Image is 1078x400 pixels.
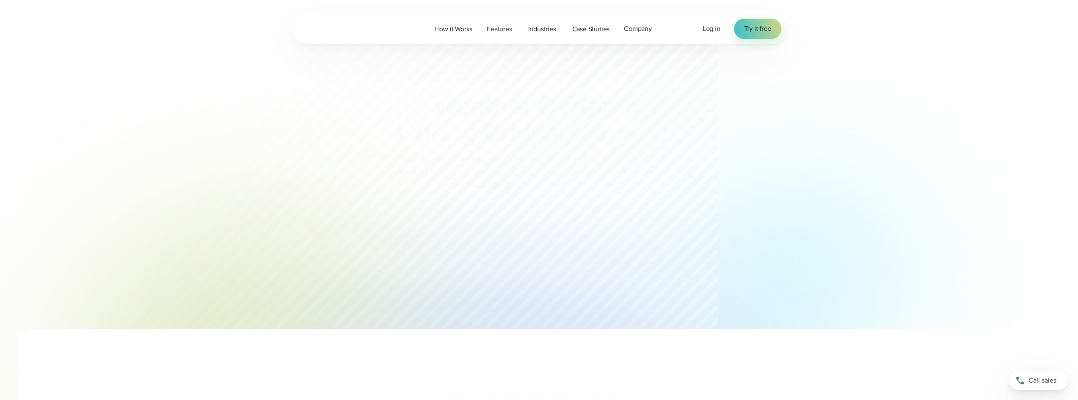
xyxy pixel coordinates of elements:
[487,24,512,34] span: Features
[572,24,610,34] span: Case Studies
[1028,375,1056,386] span: Call sales
[528,24,556,34] span: Industries
[703,24,721,33] span: Log in
[565,20,617,38] a: Case Studies
[734,19,781,39] a: Try it free
[744,24,771,34] span: Try it free
[624,24,652,34] span: Company
[435,24,473,34] span: How it Works
[703,24,721,34] a: Log in
[1009,371,1068,390] a: Call sales
[428,20,480,38] a: How it Works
